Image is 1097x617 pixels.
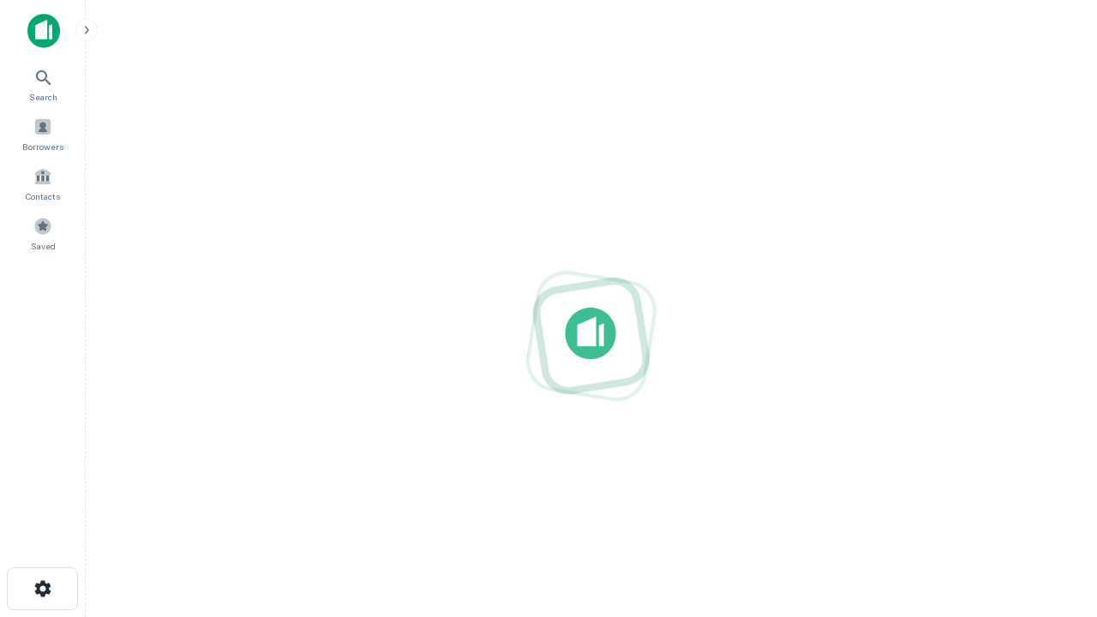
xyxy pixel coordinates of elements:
a: Contacts [5,160,81,207]
a: Search [5,61,81,107]
iframe: Chat Widget [1011,480,1097,562]
span: Search [29,90,57,104]
img: capitalize-icon.png [27,14,60,48]
span: Saved [31,239,56,253]
a: Borrowers [5,111,81,157]
span: Borrowers [22,140,63,153]
span: Contacts [26,189,60,203]
a: Saved [5,210,81,256]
